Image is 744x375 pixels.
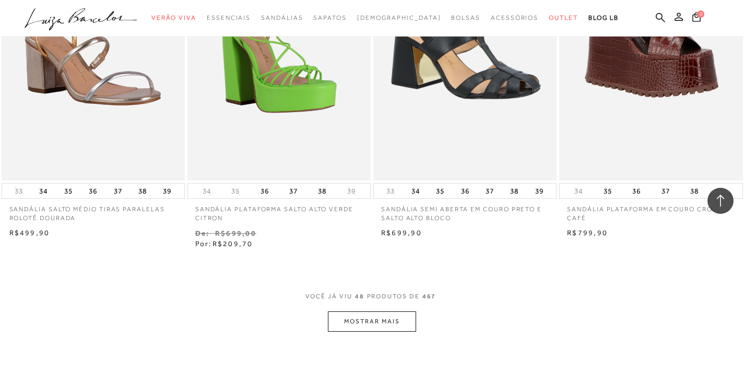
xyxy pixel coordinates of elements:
button: 37 [658,184,673,198]
span: Bolsas [451,14,480,21]
button: 33 [383,186,398,196]
span: R$799,90 [567,228,608,237]
span: R$699,90 [381,228,422,237]
a: SANDÁLIA SALTO MÉDIO TIRAS PARALELAS ROLOTÊ DOURADA [2,199,185,223]
button: 38 [135,184,150,198]
span: [DEMOGRAPHIC_DATA] [357,14,441,21]
button: 34 [408,184,423,198]
small: De: [195,229,210,237]
span: Sandálias [261,14,303,21]
button: 38 [315,184,329,198]
button: 35 [600,184,615,198]
button: 37 [111,184,125,198]
a: categoryNavScreenReaderText [261,8,303,28]
button: 39 [716,184,730,198]
span: Sapatos [313,14,346,21]
button: 34 [199,186,214,196]
a: SANDÁLIA SEMI ABERTA EM COURO PRETO E SALTO ALTO BLOCO [373,199,557,223]
button: 36 [629,184,644,198]
a: categoryNavScreenReaderText [313,8,346,28]
button: MOSTRAR MAIS [328,311,416,332]
button: 38 [687,184,702,198]
button: 0 [689,11,704,26]
span: 48 [355,292,364,311]
button: 38 [507,184,522,198]
a: SANDÁLIA PLATAFORMA EM COURO CROCO CAFÉ [559,199,742,223]
button: 36 [257,184,272,198]
button: 35 [228,186,243,196]
span: PRODUTOS DE [367,292,420,301]
span: Por: [195,239,253,248]
span: 0 [697,10,704,18]
small: R$699,00 [215,229,256,237]
a: BLOG LB [588,8,619,28]
span: VOCê JÁ VIU [305,292,352,301]
button: 35 [61,184,76,198]
button: 36 [458,184,473,198]
a: categoryNavScreenReaderText [151,8,196,28]
button: 39 [344,186,359,196]
button: 34 [571,186,586,196]
span: BLOG LB [588,14,619,21]
span: Verão Viva [151,14,196,21]
button: 37 [482,184,497,198]
button: 39 [160,184,174,198]
button: 37 [286,184,301,198]
button: 34 [36,184,51,198]
button: 33 [11,186,26,196]
span: Essenciais [207,14,251,21]
a: noSubCategoriesText [357,8,441,28]
span: R$209,70 [212,239,253,248]
span: Acessórios [491,14,538,21]
a: Sandália plataforma salto alto verde citron [187,199,371,223]
span: R$499,90 [9,228,50,237]
a: categoryNavScreenReaderText [451,8,480,28]
button: 35 [433,184,447,198]
a: categoryNavScreenReaderText [207,8,251,28]
button: 39 [532,184,547,198]
a: categoryNavScreenReaderText [549,8,578,28]
a: categoryNavScreenReaderText [491,8,538,28]
button: 36 [86,184,100,198]
span: 467 [422,292,436,311]
span: Outlet [549,14,578,21]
